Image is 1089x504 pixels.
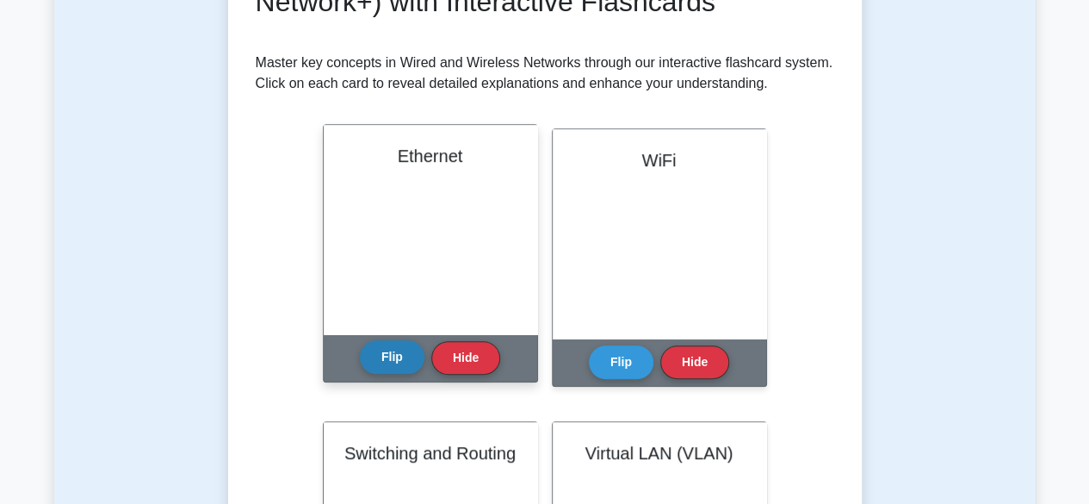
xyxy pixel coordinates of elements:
h2: Virtual LAN (VLAN) [573,443,746,464]
button: Hide [431,341,500,375]
h2: WiFi [573,150,746,171]
h2: Switching and Routing [344,443,517,464]
button: Flip [360,340,424,374]
button: Hide [660,345,729,379]
p: Master key concepts in Wired and Wireless Networks through our interactive flashcard system. Clic... [256,53,834,94]
h2: Ethernet [344,146,517,166]
button: Flip [589,345,653,379]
